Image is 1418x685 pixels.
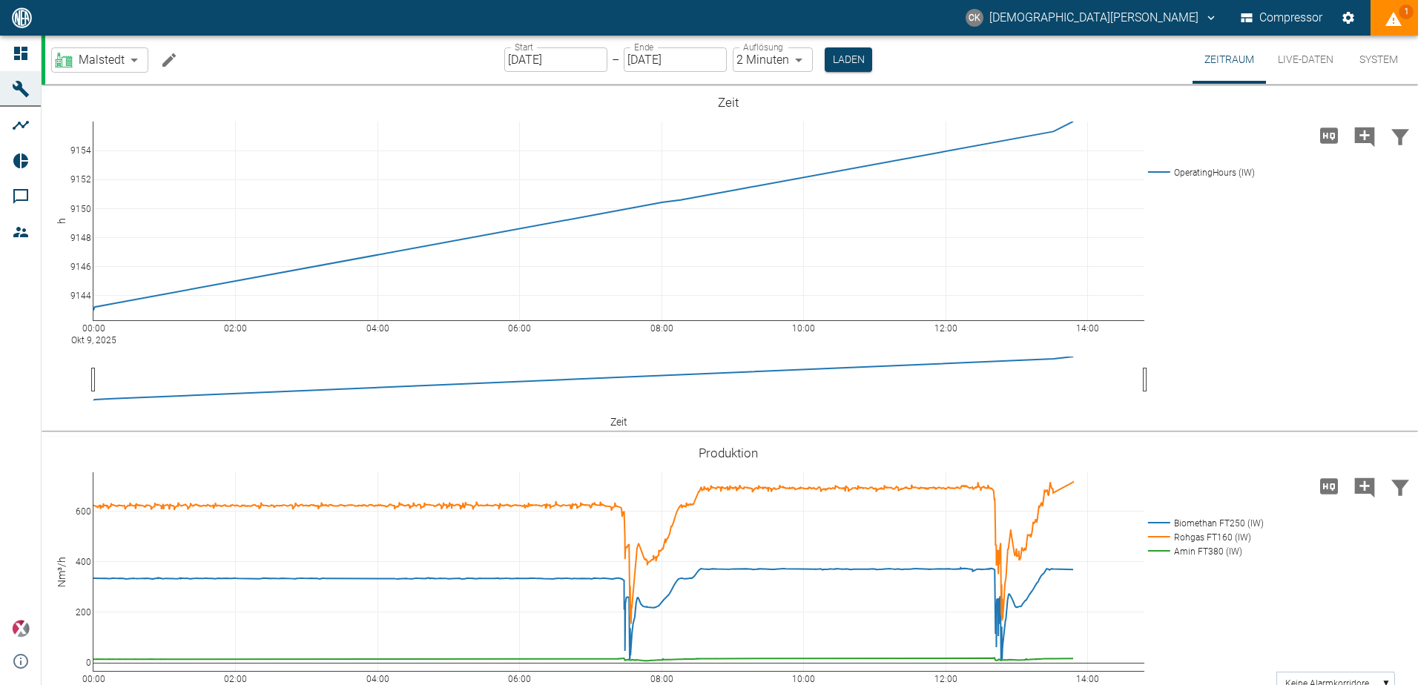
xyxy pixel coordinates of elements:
input: DD.MM.YYYY [504,47,607,72]
span: Hohe Auflösung [1311,128,1347,142]
span: Malstedt [79,51,125,68]
p: – [612,51,619,68]
button: Zeitraum [1193,36,1266,84]
button: Kommentar hinzufügen [1347,116,1382,155]
label: Start [515,41,533,53]
button: christian.kraft@arcanum-energy.de [963,4,1220,31]
button: Daten filtern [1382,467,1418,506]
button: Compressor [1238,4,1326,31]
button: System [1345,36,1412,84]
input: DD.MM.YYYY [624,47,727,72]
span: Hohe Auflösung [1311,478,1347,492]
img: logo [10,7,33,27]
button: Live-Daten [1266,36,1345,84]
a: Malstedt [55,51,125,69]
img: Xplore Logo [12,620,30,638]
button: Machine bearbeiten [154,45,184,75]
button: Kommentar hinzufügen [1347,467,1382,506]
button: Einstellungen [1335,4,1362,31]
div: CK [966,9,983,27]
button: Daten filtern [1382,116,1418,155]
label: Ende [634,41,653,53]
div: 2 Minuten [733,47,813,72]
span: 1 [1399,4,1414,19]
button: Laden [825,47,872,72]
label: Auflösung [743,41,783,53]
